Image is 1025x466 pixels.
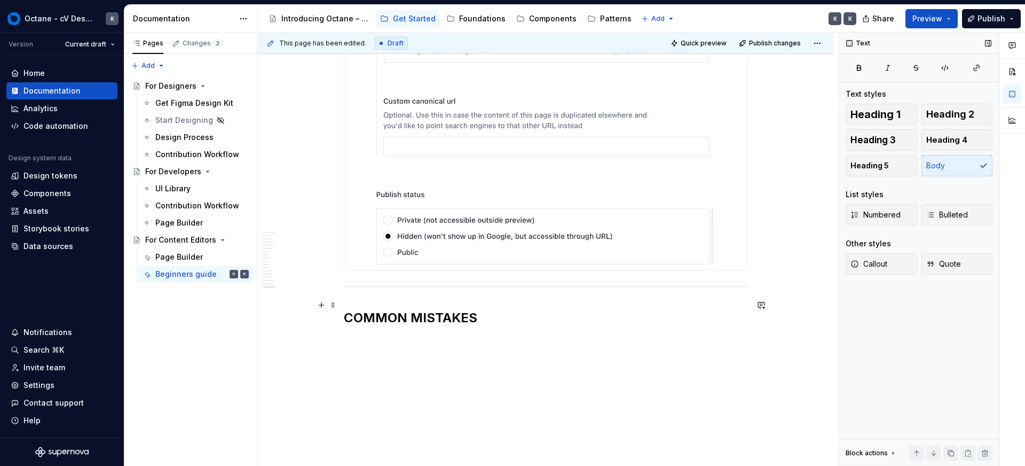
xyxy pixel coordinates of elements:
div: Beginners guide [155,269,217,279]
span: Add [651,14,665,23]
span: Draft [388,39,404,48]
div: Invite team [23,362,65,373]
div: Version [9,40,33,49]
span: Quick preview [681,39,727,48]
div: Analytics [23,103,58,114]
div: Page tree [264,8,636,29]
button: Preview [905,9,958,28]
a: UI Library [138,180,253,197]
a: Documentation [6,82,117,99]
div: Documentation [23,86,81,96]
div: Patterns [600,13,632,24]
div: Start Designing [155,115,213,126]
div: Other styles [846,238,891,249]
span: Preview [912,13,942,24]
button: Add [128,58,168,73]
button: Notifications [6,324,117,341]
span: Current draft [65,40,106,49]
a: Foundations [442,10,510,27]
div: Changes [183,39,222,48]
a: Patterns [583,10,636,27]
button: Publish changes [736,36,806,51]
strong: COMMON MISTAKES [344,310,477,325]
button: Bulleted [921,204,993,226]
div: List styles [846,189,884,200]
a: Get Figma Design Kit [138,95,253,112]
button: Add [638,11,678,26]
div: Text styles [846,89,886,99]
div: For Designers [145,81,196,91]
button: Numbered [846,204,917,226]
div: K [233,269,235,279]
a: Settings [6,377,117,394]
button: Heading 3 [846,129,917,151]
a: Code automation [6,118,117,135]
span: Numbered [850,209,901,220]
button: Quick preview [667,36,731,51]
div: Code automation [23,121,88,131]
div: Page Builder [155,252,203,262]
a: Get Started [376,10,440,27]
button: Heading 5 [846,155,917,176]
div: Introducing Octane – a single source of truth for brand, design, and content. [281,13,369,24]
button: Quote [921,253,993,275]
button: Publish [962,9,1021,28]
button: Heading 2 [921,104,993,125]
a: Contribution Workflow [138,197,253,214]
div: Contribution Workflow [155,200,239,211]
span: Heading 1 [850,109,901,120]
a: Home [6,65,117,82]
div: Contact support [23,398,84,408]
div: Block actions [846,449,888,457]
div: Get Started [393,13,436,24]
svg: Supernova Logo [35,447,89,457]
div: UI Library [155,183,191,194]
a: Page Builder [138,214,253,231]
span: Heading 5 [850,160,889,171]
div: Octane - cV Design System [25,13,93,24]
button: Contact support [6,394,117,411]
div: Design system data [9,154,72,162]
span: 2 [213,39,222,48]
a: Design tokens [6,167,117,184]
button: Callout [846,253,917,275]
div: Data sources [23,241,73,252]
a: Assets [6,203,117,220]
div: For Developers [145,166,201,177]
span: Bulleted [926,209,968,220]
div: Storybook stories [23,223,89,234]
a: Data sources [6,238,117,255]
a: Storybook stories [6,220,117,237]
div: For Content Editors [145,235,216,245]
button: Heading 1 [846,104,917,125]
button: Heading 4 [921,129,993,151]
a: For Content Editors [128,231,253,248]
div: Notifications [23,327,72,338]
span: This page has been edited. [279,39,366,48]
span: Quote [926,259,961,269]
span: Heading 3 [850,135,896,145]
div: K [243,269,246,279]
a: For Designers [128,77,253,95]
a: Introducing Octane – a single source of truth for brand, design, and content. [264,10,374,27]
div: K [848,14,852,23]
div: K [833,14,837,23]
button: Octane - cV Design SystemK [2,7,122,30]
a: Invite team [6,359,117,376]
img: 26998d5e-8903-4050-8939-6da79a9ddf72.png [7,12,20,25]
a: Contribution Workflow [138,146,253,163]
div: K [111,14,114,23]
a: Analytics [6,100,117,117]
div: Block actions [846,446,897,461]
button: Help [6,412,117,429]
a: Components [6,185,117,202]
div: Settings [23,380,54,391]
a: For Developers [128,163,253,180]
span: Add [141,61,155,70]
div: Help [23,415,41,426]
div: Assets [23,206,49,216]
button: Current draft [60,37,120,52]
div: Components [529,13,577,24]
a: Design Process [138,129,253,146]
